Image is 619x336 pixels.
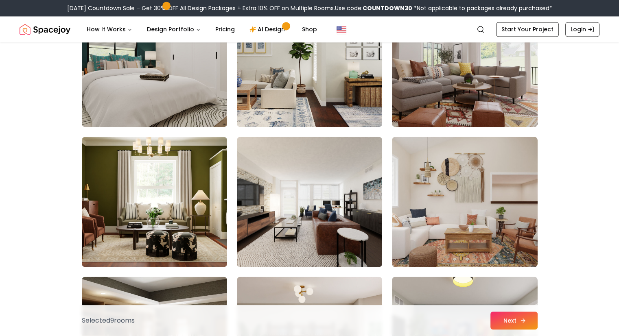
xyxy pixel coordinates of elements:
[209,21,241,37] a: Pricing
[82,137,227,267] img: Room room-94
[335,4,412,12] span: Use code:
[82,316,135,325] p: Selected 9 room s
[496,22,559,37] a: Start Your Project
[392,137,537,267] img: Room room-96
[80,21,139,37] button: How It Works
[363,4,412,12] b: COUNTDOWN30
[20,16,599,42] nav: Global
[80,21,324,37] nav: Main
[565,22,599,37] a: Login
[67,4,552,12] div: [DATE] Countdown Sale – Get 30% OFF All Design Packages + Extra 10% OFF on Multiple Rooms.
[237,137,382,267] img: Room room-95
[20,21,70,37] img: Spacejoy Logo
[20,21,70,37] a: Spacejoy
[140,21,207,37] button: Design Portfolio
[295,21,324,37] a: Shop
[337,24,346,34] img: United States
[243,21,294,37] a: AI Design
[490,312,538,329] button: Next
[412,4,552,12] span: *Not applicable to packages already purchased*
